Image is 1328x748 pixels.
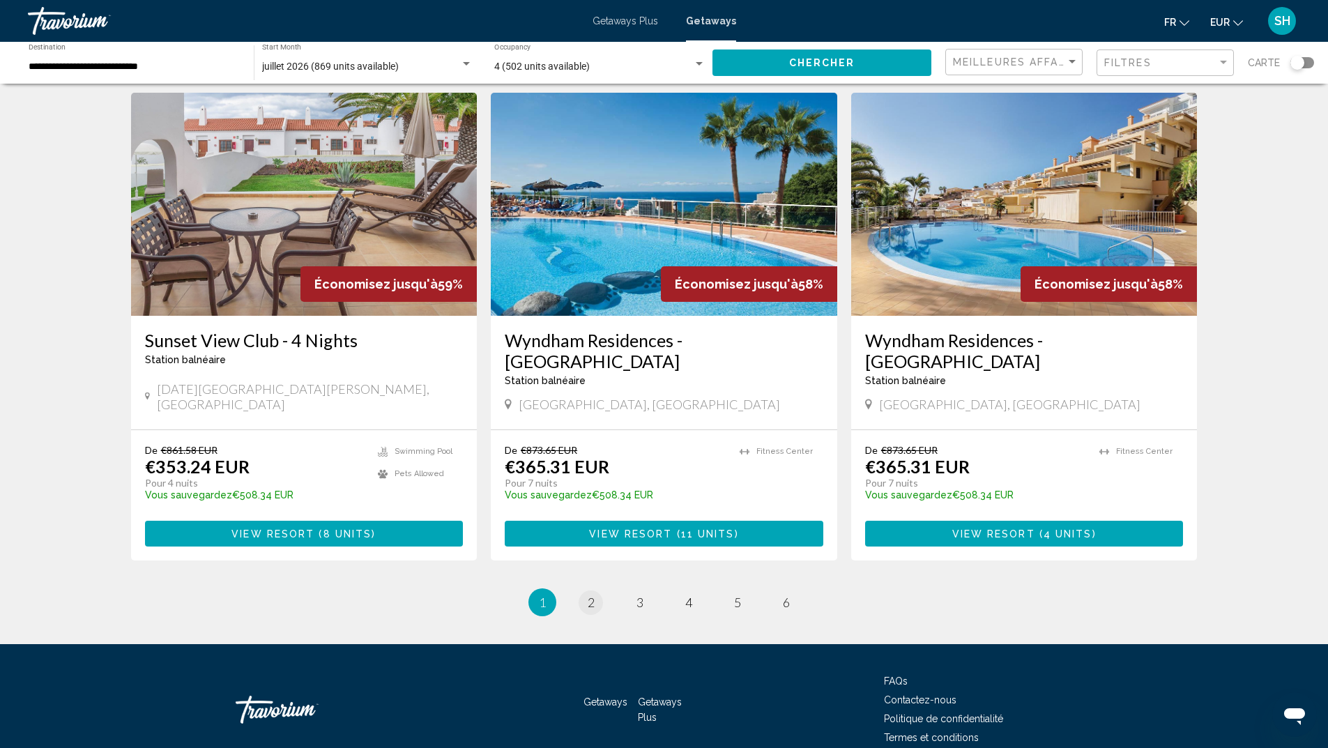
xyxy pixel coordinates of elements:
[686,15,736,26] a: Getaways
[323,528,372,540] span: 8 units
[505,489,726,501] p: €508.34 EUR
[865,489,1086,501] p: €508.34 EUR
[131,93,478,316] img: 2749I01X.jpg
[145,330,464,351] a: Sunset View Club - 4 Nights
[505,375,586,386] span: Station balnéaire
[131,588,1198,616] ul: Pagination
[395,447,452,456] span: Swimming Pool
[783,595,790,610] span: 6
[145,456,250,477] p: €353.24 EUR
[539,595,546,610] span: 1
[231,528,314,540] span: View Resort
[1164,17,1176,28] span: fr
[145,354,226,365] span: Station balnéaire
[1097,49,1234,77] button: Filter
[1035,277,1158,291] span: Économisez jusqu'à
[491,93,837,316] img: ii_mty1.jpg
[262,61,399,72] span: juillet 2026 (869 units available)
[505,477,726,489] p: Pour 7 nuits
[1035,528,1097,540] span: ( )
[953,56,1078,68] mat-select: Sort by
[884,694,956,705] a: Contactez-nous
[519,397,780,412] span: [GEOGRAPHIC_DATA], [GEOGRAPHIC_DATA]
[1210,12,1243,32] button: Change currency
[1021,266,1197,302] div: 58%
[884,713,1003,724] a: Politique de confidentialité
[884,732,979,743] a: Termes et conditions
[589,528,672,540] span: View Resort
[865,521,1184,547] button: View Resort(4 units)
[505,521,823,547] button: View Resort(11 units)
[712,49,931,75] button: Chercher
[1248,53,1280,72] span: Carte
[675,277,798,291] span: Économisez jusqu'à
[685,595,692,610] span: 4
[638,696,682,723] a: Getaways Plus
[881,444,938,456] span: €873.65 EUR
[1044,528,1092,540] span: 4 units
[865,456,970,477] p: €365.31 EUR
[157,381,463,412] span: [DATE][GEOGRAPHIC_DATA][PERSON_NAME], [GEOGRAPHIC_DATA]
[314,277,438,291] span: Économisez jusqu'à
[583,696,627,708] a: Getaways
[145,444,158,456] span: De
[756,447,813,456] span: Fitness Center
[505,444,517,456] span: De
[1272,692,1317,737] iframe: Bouton de lancement de la fenêtre de messagerie
[884,676,908,687] a: FAQs
[145,489,232,501] span: Vous sauvegardez
[1104,57,1152,68] span: Filtres
[952,528,1035,540] span: View Resort
[1210,17,1230,28] span: EUR
[789,58,855,69] span: Chercher
[879,397,1140,412] span: [GEOGRAPHIC_DATA], [GEOGRAPHIC_DATA]
[681,528,735,540] span: 11 units
[1164,12,1189,32] button: Change language
[865,477,1086,489] p: Pour 7 nuits
[395,469,444,478] span: Pets Allowed
[494,61,590,72] span: 4 (502 units available)
[593,15,658,26] a: Getaways Plus
[145,521,464,547] button: View Resort(8 units)
[865,375,946,386] span: Station balnéaire
[145,477,365,489] p: Pour 4 nuits
[661,266,837,302] div: 58%
[505,456,609,477] p: €365.31 EUR
[1274,14,1290,28] span: SH
[300,266,477,302] div: 59%
[953,56,1085,68] span: Meilleures affaires
[505,489,592,501] span: Vous sauvegardez
[161,444,217,456] span: €861.58 EUR
[314,528,376,540] span: ( )
[865,444,878,456] span: De
[1264,6,1300,36] button: User Menu
[145,489,365,501] p: €508.34 EUR
[851,93,1198,316] img: ii_moy1.jpg
[28,7,579,35] a: Travorium
[236,689,375,731] a: Travorium
[636,595,643,610] span: 3
[1116,447,1173,456] span: Fitness Center
[505,330,823,372] a: Wyndham Residences - [GEOGRAPHIC_DATA]
[734,595,741,610] span: 5
[865,489,952,501] span: Vous sauvegardez
[672,528,738,540] span: ( )
[521,444,577,456] span: €873.65 EUR
[865,330,1184,372] a: Wyndham Residences - [GEOGRAPHIC_DATA]
[588,595,595,610] span: 2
